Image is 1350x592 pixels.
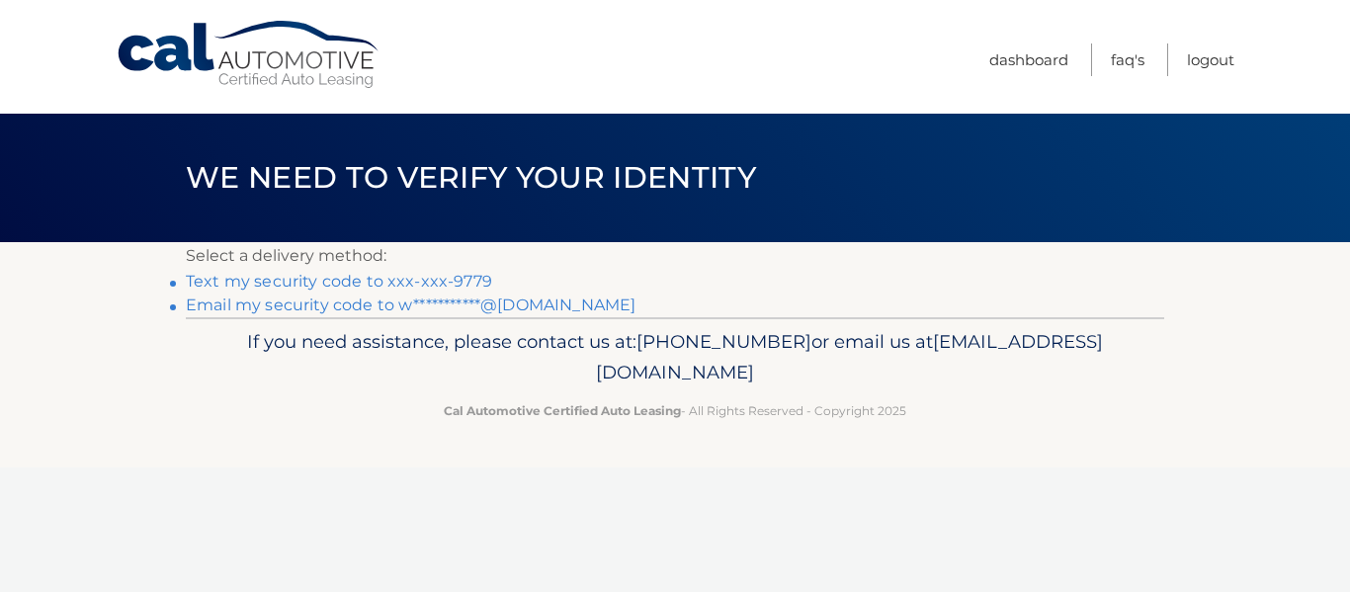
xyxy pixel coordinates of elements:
strong: Cal Automotive Certified Auto Leasing [444,403,681,418]
p: - All Rights Reserved - Copyright 2025 [199,400,1151,421]
a: Text my security code to xxx-xxx-9779 [186,272,492,291]
span: [PHONE_NUMBER] [636,330,811,353]
a: Logout [1187,43,1234,76]
p: Select a delivery method: [186,242,1164,270]
a: Cal Automotive [116,20,382,90]
p: If you need assistance, please contact us at: or email us at [199,326,1151,389]
a: FAQ's [1111,43,1144,76]
a: Dashboard [989,43,1068,76]
span: We need to verify your identity [186,159,756,196]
